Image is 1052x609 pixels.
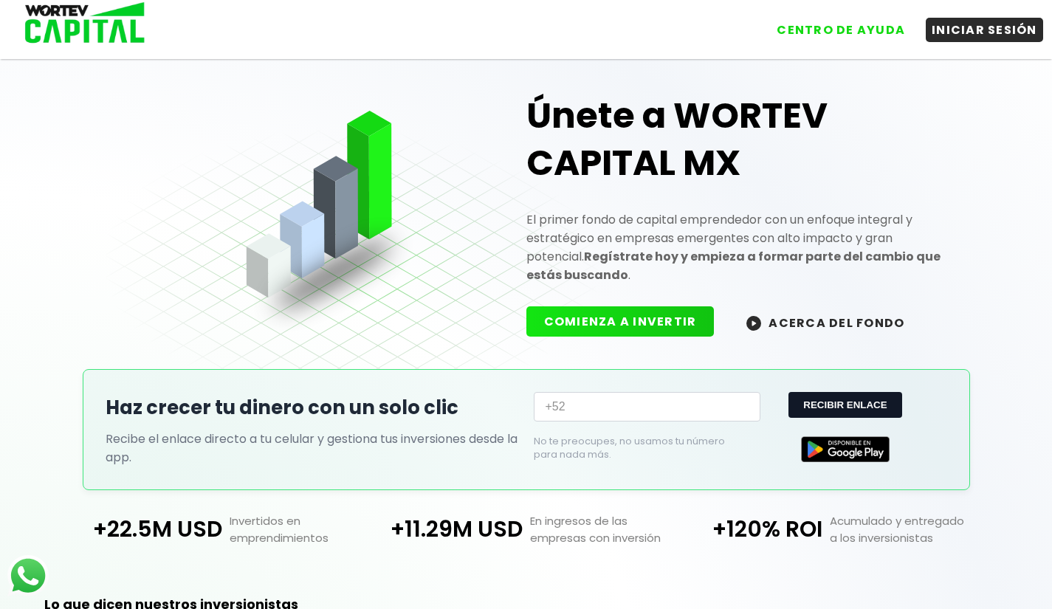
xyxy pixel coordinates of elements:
p: +11.29M USD [376,512,522,546]
a: CENTRO DE AYUDA [756,7,911,42]
p: El primer fondo de capital emprendedor con un enfoque integral y estratégico en empresas emergent... [526,210,947,284]
h2: Haz crecer tu dinero con un solo clic [106,393,519,422]
p: Acumulado y entregado a los inversionistas [822,512,976,546]
button: CENTRO DE AYUDA [771,18,911,42]
a: INICIAR SESIÓN [911,7,1043,42]
button: RECIBIR ENLACE [788,392,901,418]
p: Recibe el enlace directo a tu celular y gestiona tus inversiones desde la app. [106,430,519,467]
p: No te preocupes, no usamos tu número para nada más. [534,435,737,461]
p: Invertidos en emprendimientos [222,512,376,546]
button: ACERCA DEL FONDO [729,306,922,338]
img: wortev-capital-acerca-del-fondo [746,316,761,331]
button: COMIENZA A INVERTIR [526,306,715,337]
img: Google Play [801,436,890,462]
button: INICIAR SESIÓN [926,18,1043,42]
p: En ingresos de las empresas con inversión [523,512,676,546]
p: +22.5M USD [76,512,222,546]
a: COMIENZA A INVERTIR [526,313,729,330]
strong: Regístrate hoy y empieza a formar parte del cambio que estás buscando [526,248,941,283]
img: logos_whatsapp-icon.242b2217.svg [7,555,49,596]
p: +120% ROI [676,512,822,546]
h1: Únete a WORTEV CAPITAL MX [526,92,947,187]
